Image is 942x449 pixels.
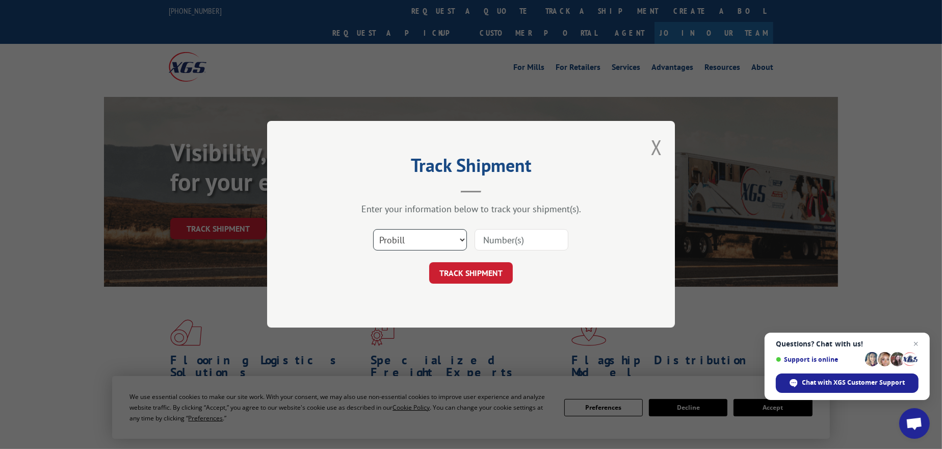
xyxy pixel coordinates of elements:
[475,230,568,251] input: Number(s)
[910,338,922,350] span: Close chat
[776,340,919,348] span: Questions? Chat with us!
[318,158,624,178] h2: Track Shipment
[776,356,861,363] span: Support is online
[802,378,905,387] span: Chat with XGS Customer Support
[429,263,513,284] button: TRACK SHIPMENT
[651,134,662,161] button: Close modal
[899,408,930,439] div: Open chat
[776,373,919,393] div: Chat with XGS Customer Support
[318,204,624,215] div: Enter your information below to track your shipment(s).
